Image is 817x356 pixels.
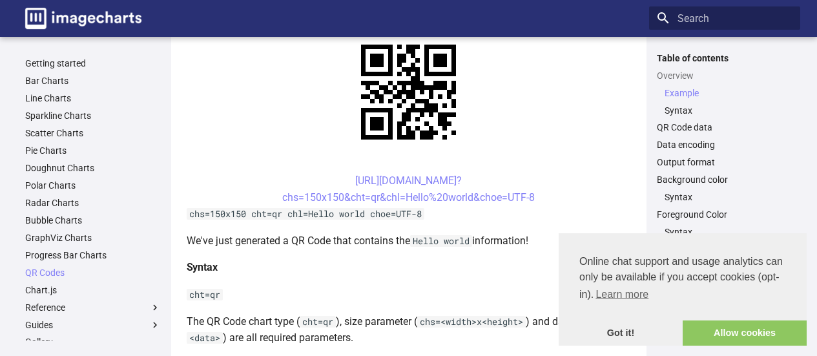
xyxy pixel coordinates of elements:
a: Gallery [25,336,161,348]
a: Polar Charts [25,180,161,191]
label: Reference [25,302,161,313]
a: GraphViz Charts [25,232,161,244]
a: Foreground Color [657,209,792,220]
a: Getting started [25,58,161,69]
code: chs=150x150 cht=qr chl=Hello world choe=UTF-8 [187,208,424,220]
a: learn more about cookies [594,285,650,304]
a: QR Codes [25,267,161,278]
a: Sparkline Charts [25,110,161,121]
a: [URL][DOMAIN_NAME]?chs=150x150&cht=qr&chl=Hello%20world&choe=UTF-8 [282,174,535,204]
input: Search [649,6,800,30]
a: Bubble Charts [25,215,161,226]
h4: Syntax [187,259,631,276]
img: chart [338,22,479,162]
a: Progress Bar Charts [25,249,161,261]
nav: Table of contents [649,52,800,256]
code: cht=qr [187,289,223,300]
img: logo [25,8,141,29]
div: cookieconsent [559,233,807,346]
a: Syntax [665,226,792,238]
a: Data encoding [657,139,792,151]
p: The QR Code chart type ( ), size parameter ( ) and data ( ) are all required parameters. [187,313,631,346]
a: Overview [657,70,792,81]
a: Chart.js [25,284,161,296]
a: Image-Charts documentation [20,3,147,34]
a: Doughnut Charts [25,162,161,174]
a: Pie Charts [25,145,161,156]
a: QR Code data [657,121,792,133]
code: cht=qr [300,316,336,328]
a: Output format [657,156,792,168]
label: Table of contents [649,52,800,64]
a: Radar Charts [25,197,161,209]
a: allow cookies [683,320,807,346]
code: Hello world [410,235,472,247]
a: Example [665,87,792,99]
nav: Background color [657,191,792,203]
nav: Foreground Color [657,226,792,238]
a: Scatter Charts [25,127,161,139]
a: dismiss cookie message [559,320,683,346]
a: Line Charts [25,92,161,104]
nav: Overview [657,87,792,116]
p: We've just generated a QR Code that contains the information! [187,233,631,249]
code: chs=<width>x<height> [417,316,526,328]
span: Online chat support and usage analytics can only be available if you accept cookies (opt-in). [579,254,786,304]
a: Syntax [665,105,792,116]
a: Syntax [665,191,792,203]
label: Guides [25,319,161,331]
a: Bar Charts [25,75,161,87]
a: Background color [657,174,792,185]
